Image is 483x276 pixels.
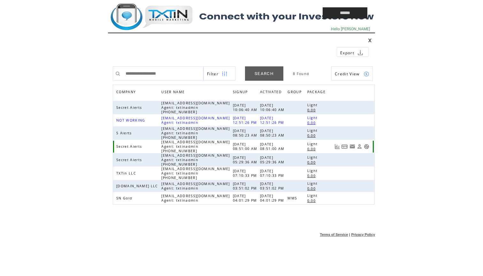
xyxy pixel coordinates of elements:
img: download.png [357,50,363,56]
a: Support [364,144,369,149]
a: 0.00 [307,120,319,125]
img: credits.png [364,71,369,77]
span: [DATE] 08:50:23 AM [233,129,259,138]
span: 0.00 [307,186,317,191]
span: | [349,233,350,236]
span: Secret Alerts [116,144,143,149]
a: ACTIVATED [260,88,285,97]
span: [EMAIL_ADDRESS][DOMAIN_NAME] Agent: txtinadmin [161,182,230,190]
a: 0.00 [307,133,319,138]
span: [DATE] 08:51:00 AM [233,142,259,151]
span: GROUP [287,88,303,97]
span: ACTIVATED [260,88,283,97]
span: [EMAIL_ADDRESS][DOMAIN_NAME] Agent: txtinadmin [161,194,230,203]
span: [DATE] 12:51:26 PM [260,116,286,125]
span: Export to csv file [340,50,354,56]
span: [EMAIL_ADDRESS][DOMAIN_NAME] Agent: txtinadmin [PHONE_NUMBER] [161,153,230,167]
span: Light [307,181,319,186]
span: 0.00 [307,147,317,151]
span: Secret Alerts [116,105,143,110]
span: Light [307,142,319,146]
span: [DOMAIN_NAME] LLC [116,184,160,188]
a: 0.00 [307,160,319,165]
a: 0.00 [307,173,319,178]
span: [DATE] 10:06:40 AM [233,103,259,112]
span: 0.00 [307,198,317,203]
span: 0.00 [307,108,317,112]
span: 0.00 [307,133,317,138]
a: 0.00 [307,186,319,191]
span: COMPANY [116,88,137,97]
a: SEARCH [245,66,283,81]
span: USER NAME [161,88,186,97]
span: [DATE] 04:01:29 PM [233,194,259,203]
a: COMPANY [116,90,137,93]
span: Light [307,168,319,173]
span: TXTin LLC [116,171,138,175]
a: View Profile [357,144,362,149]
span: NOT WORKING [116,118,147,123]
a: View Bills [341,144,348,149]
span: [DATE] 07:10:33 PM [233,169,259,178]
span: 0.00 [307,160,317,165]
span: [EMAIL_ADDRESS][DOMAIN_NAME] Agent: txtinadmin [PHONE_NUMBER] [161,167,230,180]
a: Filter [203,66,235,81]
a: GROUP [287,88,305,97]
a: Terms of Service [320,233,348,236]
span: [DATE] 08:51:00 AM [260,142,286,151]
a: USER NAME [161,90,186,93]
span: Hello [PERSON_NAME] [331,27,370,31]
a: 0.00 [307,107,319,113]
span: 0.00 [307,174,317,178]
span: [EMAIL_ADDRESS][DOMAIN_NAME] Agent: txtinadmin [161,116,230,125]
span: [EMAIL_ADDRESS][DOMAIN_NAME] Agent: txtinadmin [PHONE_NUMBER] [161,101,230,114]
span: [DATE] 12:51:26 PM [233,116,259,125]
span: Light [307,116,319,120]
span: Show filters [207,71,218,77]
span: Show Credits View [335,71,360,77]
a: Resend welcome email to this user [349,144,355,149]
span: Light [307,155,319,160]
span: [DATE] 03:51:02 PM [260,182,286,190]
span: Secret Alerts [116,158,143,162]
span: [DATE] 10:06:40 AM [260,103,286,112]
span: SN Gold [116,196,134,200]
a: 0.00 [307,146,319,152]
span: 8 Found [293,71,309,76]
span: [EMAIL_ADDRESS][DOMAIN_NAME] Agent: txtinadmin [PHONE_NUMBER] [161,126,230,140]
a: Credit View [331,66,373,81]
span: [DATE] 03:51:02 PM [233,182,259,190]
img: filters.png [222,67,227,81]
span: [DATE] 05:29:36 AM [233,155,259,164]
a: 0.00 [307,198,319,203]
span: [DATE] 07:10:33 PM [260,169,286,178]
span: S Alerts [116,131,134,135]
a: PACKAGE [307,88,329,97]
a: Privacy Policy [351,233,375,236]
span: Light [307,103,319,107]
span: SIGNUP [233,88,249,97]
span: MMS [287,196,299,200]
span: [DATE] 05:29:36 AM [260,155,286,164]
a: SIGNUP [233,90,249,93]
span: PACKAGE [307,88,327,97]
a: View Usage [334,144,340,149]
span: [DATE] 08:50:23 AM [260,129,286,138]
span: [DATE] 04:01:29 PM [260,194,286,203]
span: Light [307,193,319,198]
a: Export [337,47,369,57]
span: 0.00 [307,121,317,125]
span: Light [307,128,319,133]
span: [EMAIL_ADDRESS][DOMAIN_NAME] Agent: txtinadmin [PHONE_NUMBER] [161,140,230,153]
